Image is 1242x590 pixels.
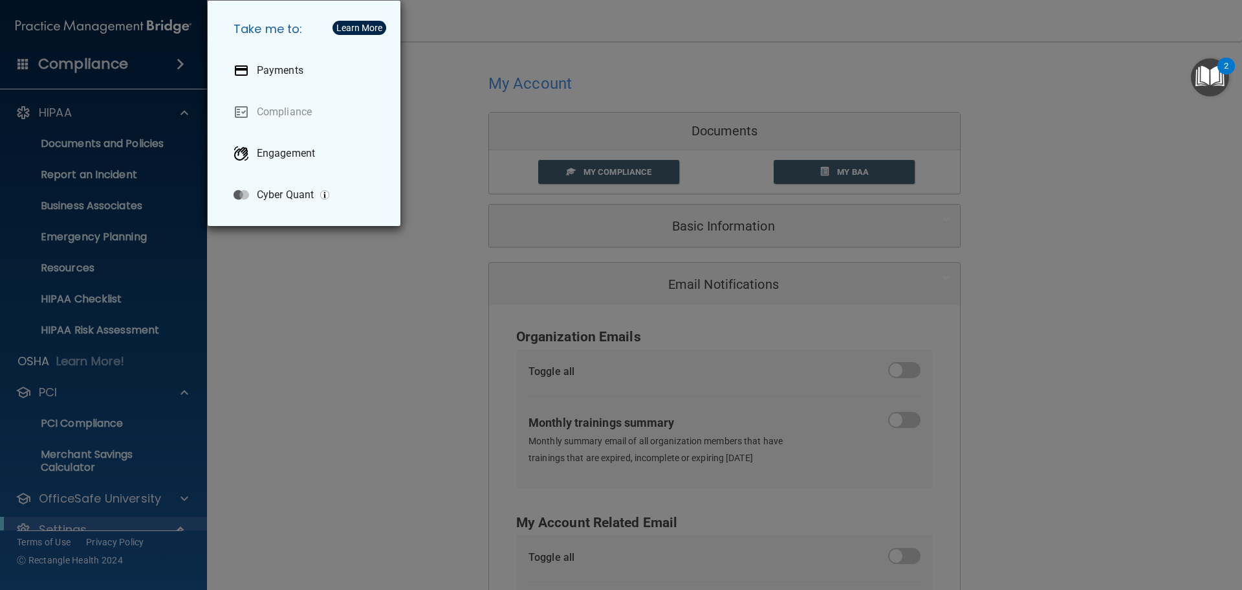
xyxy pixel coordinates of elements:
button: Open Resource Center, 2 new notifications [1191,58,1229,96]
a: Payments [223,52,390,89]
h5: Take me to: [223,11,390,47]
p: Cyber Quant [257,188,314,201]
p: Engagement [257,147,315,160]
div: 2 [1224,66,1228,83]
a: Cyber Quant [223,177,390,213]
a: Engagement [223,135,390,172]
p: Payments [257,64,303,77]
div: Learn More [336,23,382,32]
a: Compliance [223,94,390,130]
button: Learn More [332,21,386,35]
